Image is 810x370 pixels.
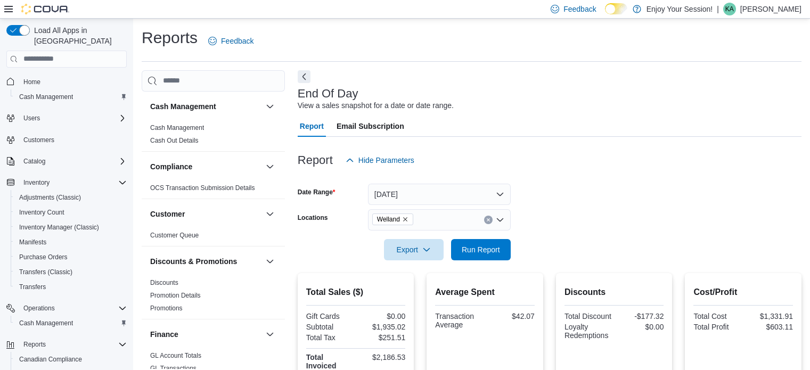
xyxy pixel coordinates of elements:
a: Home [19,76,45,88]
span: Welland [377,214,400,225]
span: Transfers [15,281,127,293]
div: $603.11 [746,323,793,331]
div: Total Tax [306,333,354,342]
img: Cova [21,4,69,14]
span: GL Account Totals [150,351,201,360]
a: Manifests [15,236,51,249]
span: Manifests [15,236,127,249]
span: Purchase Orders [15,251,127,264]
div: $0.00 [358,312,405,320]
div: -$177.32 [616,312,664,320]
button: Hide Parameters [341,150,419,171]
span: Customers [23,136,54,144]
button: Remove Welland from selection in this group [402,216,408,223]
h3: Compliance [150,161,192,172]
h2: Discounts [564,286,664,299]
span: Operations [23,304,55,313]
a: Customers [19,134,59,146]
span: Operations [19,302,127,315]
span: Inventory Count [15,206,127,219]
span: Reports [23,340,46,349]
a: Transfers [15,281,50,293]
div: Discounts & Promotions [142,276,285,319]
span: Feedback [563,4,596,14]
h2: Total Sales ($) [306,286,406,299]
h3: Customer [150,209,185,219]
button: Transfers (Classic) [11,265,131,279]
a: Cash Management [15,317,77,330]
h3: Discounts & Promotions [150,256,237,267]
a: Adjustments (Classic) [15,191,85,204]
button: Home [2,74,131,89]
span: Adjustments (Classic) [15,191,127,204]
span: Feedback [221,36,253,46]
button: Finance [150,329,261,340]
button: Compliance [150,161,261,172]
button: Discounts & Promotions [264,255,276,268]
span: Inventory Manager (Classic) [19,223,99,232]
button: Transfers [11,279,131,294]
span: Cash Management [19,319,73,327]
button: Clear input [484,216,493,224]
span: Transfers [19,283,46,291]
span: Promotions [150,304,183,313]
a: Inventory Manager (Classic) [15,221,103,234]
a: OCS Transaction Submission Details [150,184,255,192]
h2: Average Spent [435,286,535,299]
button: Cash Management [11,316,131,331]
button: Reports [2,337,131,352]
button: Cash Management [11,89,131,104]
a: Promotion Details [150,292,201,299]
a: Canadian Compliance [15,353,86,366]
a: Promotions [150,305,183,312]
a: Inventory Count [15,206,69,219]
span: Catalog [23,157,45,166]
span: Cash Management [19,93,73,101]
button: Users [19,112,44,125]
div: Cash Management [142,121,285,151]
span: Run Report [462,244,500,255]
button: Operations [19,302,59,315]
span: Load All Apps in [GEOGRAPHIC_DATA] [30,25,127,46]
a: Purchase Orders [15,251,72,264]
span: Customer Queue [150,231,199,240]
button: [DATE] [368,184,511,205]
button: Catalog [2,154,131,169]
a: Customer Queue [150,232,199,239]
button: Open list of options [496,216,504,224]
span: Cash Management [15,91,127,103]
span: Home [23,78,40,86]
span: Inventory [19,176,127,189]
a: Transfers (Classic) [15,266,77,278]
span: Inventory [23,178,50,187]
a: Cash Management [150,124,204,131]
span: Cash Out Details [150,136,199,145]
span: Transfers (Classic) [19,268,72,276]
a: Cash Management [15,91,77,103]
span: Users [23,114,40,122]
button: Export [384,239,444,260]
span: Discounts [150,278,178,287]
input: Dark Mode [605,3,627,14]
strong: Total Invoiced [306,353,337,370]
span: Manifests [19,238,46,246]
button: Customer [264,208,276,220]
span: Canadian Compliance [19,355,82,364]
span: Reports [19,338,127,351]
span: Welland [372,213,413,225]
span: Transfers (Classic) [15,266,127,278]
div: Kim Alakas [723,3,736,15]
a: Cash Out Details [150,137,199,144]
h1: Reports [142,27,198,48]
div: Gift Cards [306,312,354,320]
span: Purchase Orders [19,253,68,261]
label: Date Range [298,188,336,196]
a: Feedback [204,30,258,52]
div: $1,331.91 [746,312,793,320]
p: [PERSON_NAME] [740,3,801,15]
div: View a sales snapshot for a date or date range. [298,100,454,111]
label: Locations [298,213,328,222]
h3: End Of Day [298,87,358,100]
span: Home [19,75,127,88]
